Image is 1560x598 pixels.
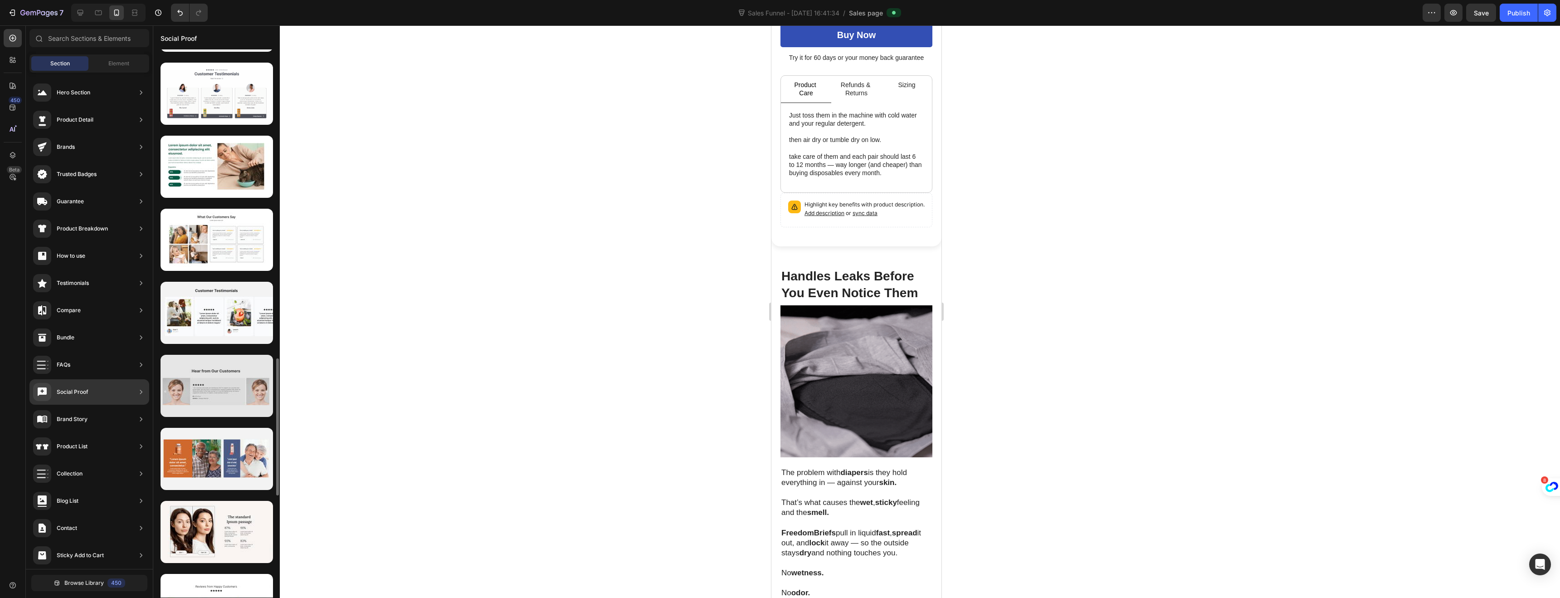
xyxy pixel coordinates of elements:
[108,59,129,68] span: Element
[36,483,58,491] strong: smell.
[33,184,73,191] span: Add description
[64,579,104,587] span: Browse Library
[771,25,941,598] iframe: Design area
[849,8,883,18] span: Sales page
[10,563,160,573] p: No
[18,55,51,72] p: Product Care
[57,551,104,560] div: Sticky Add to Cart
[10,543,160,553] p: No
[7,166,22,173] div: Beta
[127,55,144,64] p: Sizing
[57,115,93,124] div: Product Detail
[28,523,40,532] strong: dry
[66,4,105,15] div: Buy now
[171,4,208,22] div: Undo/Redo
[57,333,74,342] div: Bundle
[125,54,145,65] div: Rich Text Editor. Editing area: main
[105,503,118,512] strong: fast
[31,575,147,591] button: Browse Library450
[104,473,126,481] strong: sticky
[9,280,161,432] img: gempages_581829009462002444-f2e9c29d-c36d-42c4-9b21-b6e7889924bf.png
[10,503,64,512] strong: FreedomBriefs
[68,55,102,72] p: Refunds & Returns
[57,224,108,233] div: Product Breakdown
[67,54,103,73] div: Rich Text Editor. Editing area: main
[10,503,160,533] p: pull in liquid , it out, and it away — so the outside stays and nothing touches you.
[9,97,22,104] div: 450
[1466,4,1496,22] button: Save
[57,524,77,533] div: Contact
[81,184,106,191] span: sync data
[1474,9,1489,17] span: Save
[10,244,146,274] strong: Handles Leaks Before You Even Notice Them
[18,127,152,152] p: take care of them and each pair should last 6 to 12 months — way longer (and cheaper) than buying...
[57,197,84,206] div: Guarantee
[57,251,85,260] div: How to use
[89,473,102,481] strong: wet
[33,175,153,192] p: Highlight key benefits with product description.
[57,496,78,505] div: Blog List
[17,54,53,73] div: Rich Text Editor. Editing area: main
[4,4,68,22] button: 7
[57,279,89,288] div: Testimonials
[57,387,88,397] div: Social Proof
[10,442,160,462] p: The problem with is they hold everything in — against your
[57,469,83,478] div: Collection
[57,170,97,179] div: Trusted Badges
[57,360,70,369] div: FAQs
[57,306,81,315] div: Compare
[843,8,845,18] span: /
[73,184,106,191] span: or
[1529,554,1551,575] div: Open Intercom Messenger
[746,8,841,18] span: Sales Funnel - [DATE] 16:41:34
[57,415,88,424] div: Brand Story
[29,29,149,47] input: Search Sections & Elements
[20,543,53,552] strong: wetness.
[57,88,90,97] div: Hero Section
[20,563,39,572] strong: odor.
[107,453,125,461] strong: skin.
[107,578,125,588] div: 450
[121,503,146,512] strong: spread
[69,443,96,451] strong: diapers
[1507,8,1530,18] div: Publish
[18,86,152,119] p: Just toss them in the machine with cold water and your regular detergent. then air dry or tumble ...
[38,513,53,522] strong: lock
[10,28,160,36] p: Try it for 60 days or your money back guarantee
[50,59,70,68] span: Section
[10,472,160,492] p: That’s what causes the , feeling and the
[59,7,63,18] p: 7
[1500,4,1538,22] button: Publish
[57,442,88,451] div: Product List
[57,142,75,152] div: Brands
